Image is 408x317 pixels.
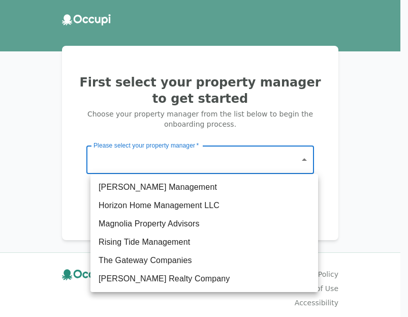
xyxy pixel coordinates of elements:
li: The Gateway Companies [90,251,318,270]
li: [PERSON_NAME] Realty Company [90,270,318,288]
li: Magnolia Property Advisors [90,215,318,233]
li: Horizon Home Management LLC [90,196,318,215]
li: Rising Tide Management [90,233,318,251]
li: [PERSON_NAME] Management [90,178,318,196]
